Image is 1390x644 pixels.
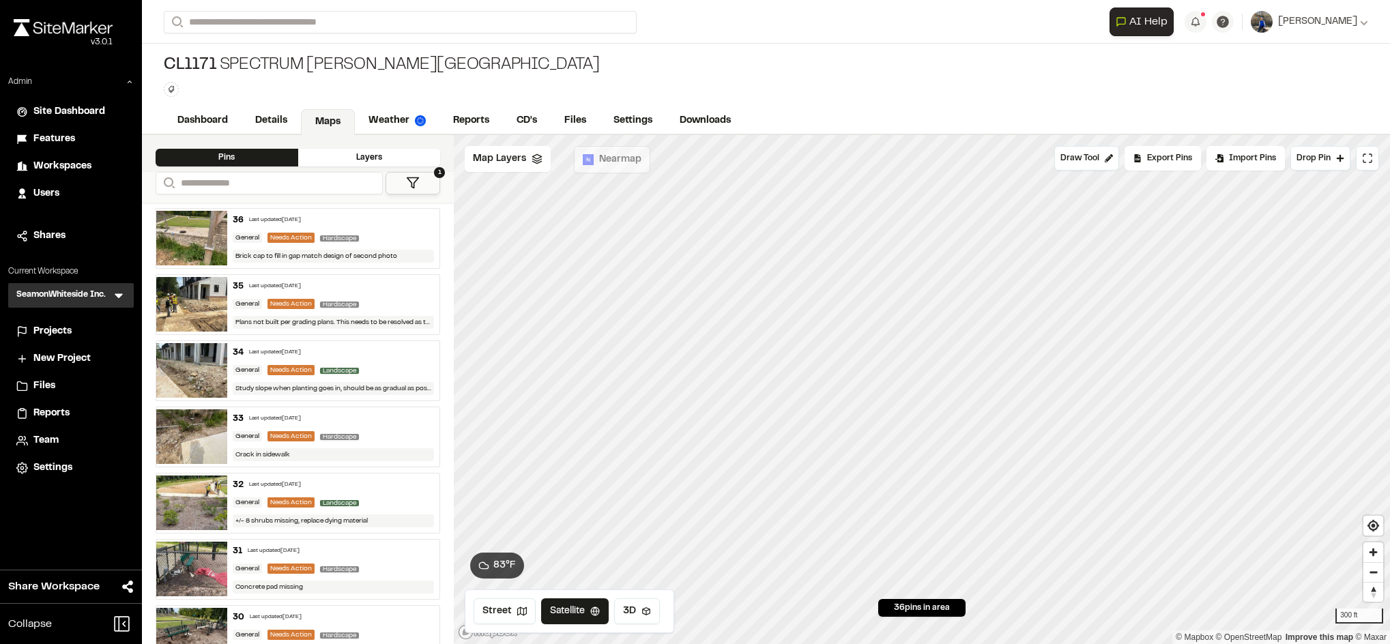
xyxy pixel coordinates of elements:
[16,186,126,201] a: Users
[1297,152,1331,164] span: Drop Pin
[16,229,126,244] a: Shares
[233,382,434,395] div: Study slope when planting goes in, should be as gradual as possible
[233,365,262,375] div: General
[164,55,217,76] span: CL1171
[1110,8,1179,36] div: Open AI Assistant
[164,108,242,134] a: Dashboard
[242,108,301,134] a: Details
[33,379,55,394] span: Files
[1054,146,1119,171] button: Draw Tool
[249,415,301,423] div: Last updated [DATE]
[16,379,126,394] a: Files
[8,579,100,595] span: Share Workspace
[493,558,516,573] span: 83 ° F
[16,460,126,475] a: Settings
[16,289,106,302] h3: SeamonWhiteside Inc.
[1147,152,1192,164] span: Export Pins
[14,36,113,48] div: Oh geez...please don't...
[1229,152,1276,164] span: Import Pins
[164,55,600,76] div: Spectrum [PERSON_NAME][GEOGRAPHIC_DATA]
[233,448,434,461] div: Crack in sidewalk
[1125,146,1201,171] div: No pins available to export
[386,172,440,194] button: 1
[8,265,134,278] p: Current Workspace
[233,316,434,329] div: Plans not built per grading plans. This needs to be resolved as there is no landing currently on ...
[1286,632,1353,642] a: Map feedback
[474,598,536,624] button: Street
[320,632,359,639] span: Hardscape
[233,413,244,425] div: 33
[156,277,227,332] img: file
[250,613,302,621] div: Last updated [DATE]
[164,11,188,33] button: Search
[233,299,262,309] div: General
[156,343,227,398] img: file
[439,108,503,134] a: Reports
[233,497,262,508] div: General
[249,216,301,224] div: Last updated [DATE]
[600,108,666,134] a: Settings
[156,211,227,265] img: file
[233,563,262,574] div: General
[233,233,262,243] div: General
[249,349,301,357] div: Last updated [DATE]
[33,229,66,244] span: Shares
[541,598,609,624] button: Satellite
[233,431,262,441] div: General
[1363,582,1383,602] button: Reset bearing to north
[301,109,355,135] a: Maps
[551,108,600,134] a: Files
[599,152,641,167] span: Nearmap
[320,566,359,572] span: Hardscape
[233,280,244,293] div: 35
[33,104,105,119] span: Site Dashboard
[267,630,315,640] div: Needs Action
[156,542,227,596] img: file
[473,151,526,166] span: Map Layers
[614,598,660,624] button: 3D
[1355,632,1387,642] a: Maxar
[415,115,426,126] img: precipai.png
[320,302,359,308] span: Hardscape
[267,563,315,574] div: Needs Action
[458,624,518,640] a: Mapbox logo
[583,154,594,165] img: Nearmap
[16,406,126,421] a: Reports
[233,347,244,359] div: 34
[249,282,301,291] div: Last updated [DATE]
[1251,11,1273,33] img: User
[894,602,950,614] span: 36 pins in area
[1363,516,1383,536] button: Find my location
[248,547,300,555] div: Last updated [DATE]
[16,433,126,448] a: Team
[33,460,72,475] span: Settings
[16,351,126,366] a: New Project
[434,167,445,178] span: 1
[33,351,91,366] span: New Project
[233,630,262,640] div: General
[33,132,75,147] span: Features
[267,299,315,309] div: Needs Action
[355,108,439,134] a: Weather
[503,108,551,134] a: CD's
[1290,146,1350,171] button: Drop Pin
[233,514,434,527] div: +/- 8 shrubs missing, replace dying material
[1251,11,1368,33] button: [PERSON_NAME]
[298,149,441,166] div: Layers
[1278,14,1357,29] span: [PERSON_NAME]
[666,108,744,134] a: Downloads
[16,104,126,119] a: Site Dashboard
[16,132,126,147] a: Features
[470,553,524,579] button: 83°F
[233,611,244,624] div: 30
[320,368,359,374] span: Landscape
[267,431,315,441] div: Needs Action
[1129,14,1168,30] span: AI Help
[1206,146,1285,171] div: Import Pins into your project
[33,406,70,421] span: Reports
[1363,542,1383,562] button: Zoom in
[320,235,359,241] span: Hardscape
[233,214,244,226] div: 36
[249,481,301,489] div: Last updated [DATE]
[1110,8,1174,36] button: Open AI Assistant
